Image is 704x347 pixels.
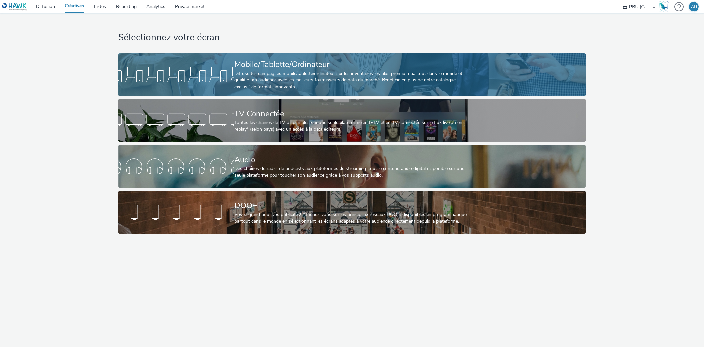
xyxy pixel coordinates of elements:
div: TV Connectée [234,108,467,119]
a: Mobile/Tablette/OrdinateurDiffuse tes campagnes mobile/tablette/ordinateur sur les inventaires le... [118,53,586,96]
div: DOOH [234,200,467,211]
div: Audio [234,154,467,165]
div: Toutes les chaines de TV disponibles sur une seule plateforme en IPTV et en TV connectée sur le f... [234,119,467,133]
div: Diffuse tes campagnes mobile/tablette/ordinateur sur les inventaires les plus premium partout dan... [234,70,467,90]
img: undefined Logo [2,3,27,11]
div: Voyez grand pour vos publicités! Affichez-vous sur les principaux réseaux DOOH disponibles en pro... [234,211,467,225]
h1: Sélectionnez votre écran [118,32,586,44]
div: Des chaînes de radio, de podcasts aux plateformes de streaming: tout le contenu audio digital dis... [234,165,467,179]
a: TV ConnectéeToutes les chaines de TV disponibles sur une seule plateforme en IPTV et en TV connec... [118,99,586,142]
img: Hawk Academy [659,1,669,12]
a: DOOHVoyez grand pour vos publicités! Affichez-vous sur les principaux réseaux DOOH disponibles en... [118,191,586,234]
a: Hawk Academy [659,1,671,12]
a: AudioDes chaînes de radio, de podcasts aux plateformes de streaming: tout le contenu audio digita... [118,145,586,188]
div: AB [691,2,697,11]
div: Mobile/Tablette/Ordinateur [234,59,467,70]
